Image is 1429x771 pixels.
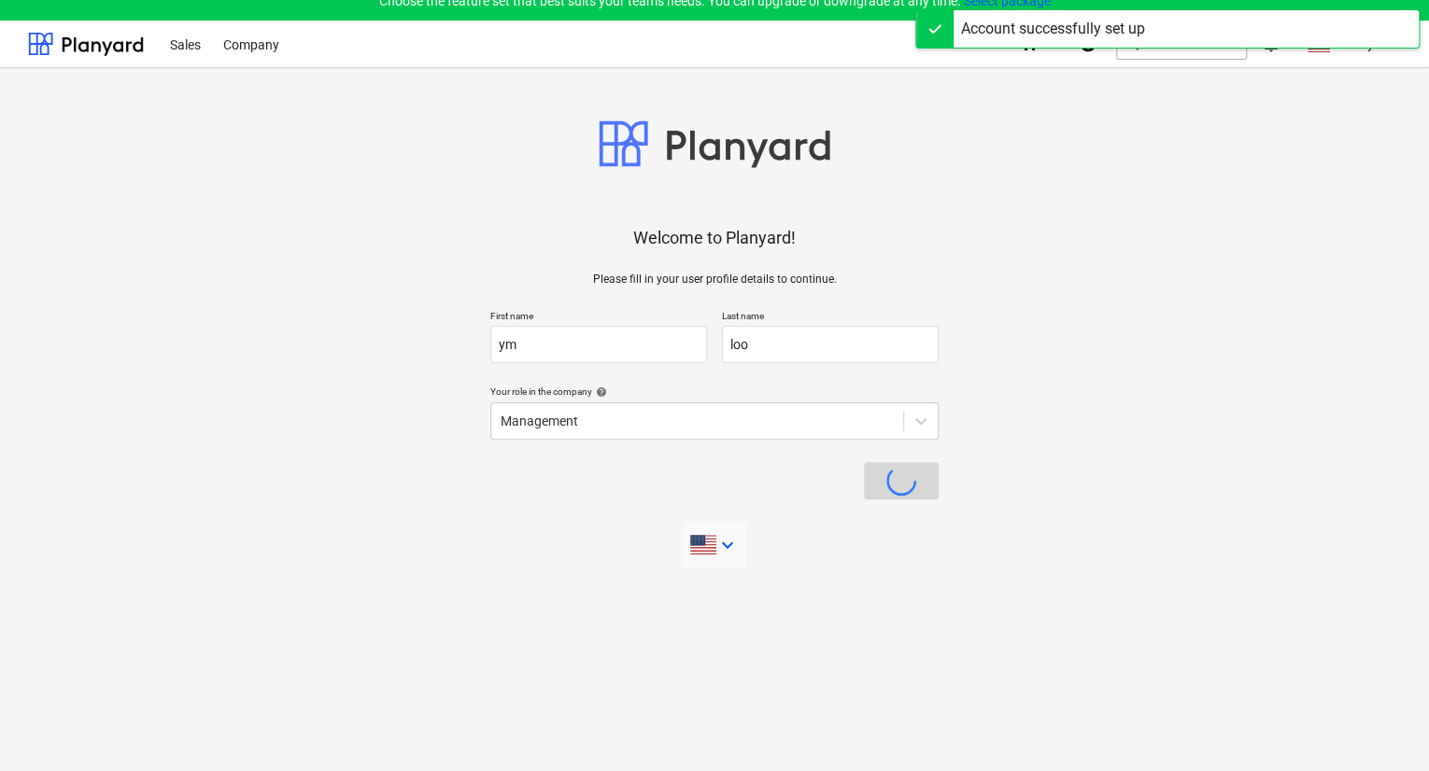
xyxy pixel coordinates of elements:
i: keyboard_arrow_down [716,534,739,556]
div: Your role in the company [490,385,939,398]
iframe: Chat Widget [1336,681,1429,771]
p: First name [490,310,707,326]
span: help [592,386,607,398]
div: Sales [159,20,212,67]
p: Welcome to Planyard! [633,227,796,249]
div: Account successfully set up [961,18,1145,40]
div: Company [212,20,290,67]
input: Last name [722,326,939,363]
p: Please fill in your user profile details to continue. [593,272,837,287]
a: Company [212,21,290,67]
a: Sales [159,21,212,67]
p: Last name [722,310,939,326]
input: First name [490,326,707,363]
